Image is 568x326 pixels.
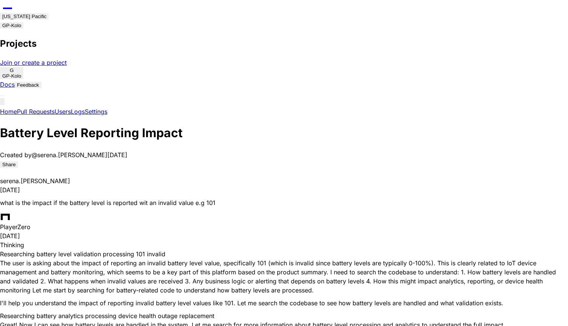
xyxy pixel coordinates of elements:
[37,151,107,159] span: serena.[PERSON_NAME]
[85,108,107,115] a: Settings
[71,108,85,115] a: Logs
[17,108,55,115] a: Pull Requests
[2,73,21,79] span: GP-Kolo
[15,82,41,88] button: Feedback
[107,151,127,159] span: [DATE]
[2,23,21,28] div: GP-Kolo
[55,108,71,115] a: Users
[2,67,21,73] div: G
[32,151,37,159] span: @
[2,14,46,19] div: [US_STATE] Pacific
